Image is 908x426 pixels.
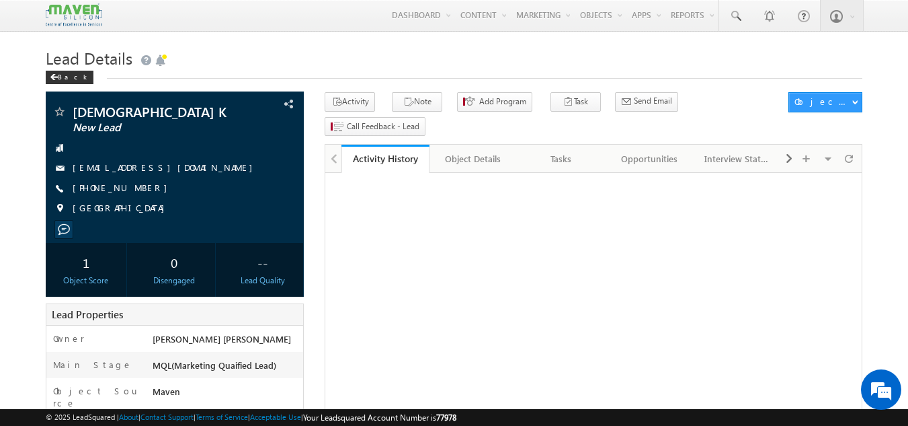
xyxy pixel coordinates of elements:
[153,333,291,345] span: [PERSON_NAME] [PERSON_NAME]
[46,70,100,81] a: Back
[250,413,301,421] a: Acceptable Use
[615,92,678,112] button: Send Email
[429,145,518,173] a: Object Details
[606,145,694,173] a: Opportunities
[53,385,140,409] label: Object Source
[149,359,304,378] div: MQL(Marketing Quaified Lead)
[46,71,93,84] div: Back
[140,413,194,421] a: Contact Support
[53,332,85,345] label: Owner
[325,92,375,112] button: Activity
[73,121,232,135] span: New Lead
[137,250,212,275] div: 0
[347,120,419,133] span: Call Feedback - Lead
[49,275,124,287] div: Object Score
[225,275,300,287] div: Lead Quality
[352,152,419,165] div: Activity History
[440,151,505,167] div: Object Details
[528,151,593,167] div: Tasks
[137,275,212,287] div: Disengaged
[73,162,259,173] a: [EMAIL_ADDRESS][DOMAIN_NAME]
[49,250,124,275] div: 1
[196,413,248,421] a: Terms of Service
[46,411,456,424] span: © 2025 LeadSquared | | | | |
[325,117,425,137] button: Call Feedback - Lead
[73,202,171,215] span: [GEOGRAPHIC_DATA]
[341,145,429,173] a: Activity History
[479,96,526,108] span: Add Program
[694,145,782,173] a: Interview Status
[550,92,601,112] button: Task
[788,92,862,112] button: Object Actions
[704,151,770,167] div: Interview Status
[149,385,304,404] div: Maven
[119,413,138,421] a: About
[436,413,456,423] span: 77978
[303,413,456,423] span: Your Leadsquared Account Number is
[518,145,606,173] a: Tasks
[616,151,682,167] div: Opportunities
[392,92,442,112] button: Note
[46,47,132,69] span: Lead Details
[73,105,232,118] span: [DEMOGRAPHIC_DATA] K
[225,250,300,275] div: --
[794,96,852,108] div: Object Actions
[46,3,102,27] img: Custom Logo
[634,95,672,107] span: Send Email
[73,182,174,195] span: [PHONE_NUMBER]
[457,92,532,112] button: Add Program
[52,308,123,321] span: Lead Properties
[53,359,132,371] label: Main Stage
